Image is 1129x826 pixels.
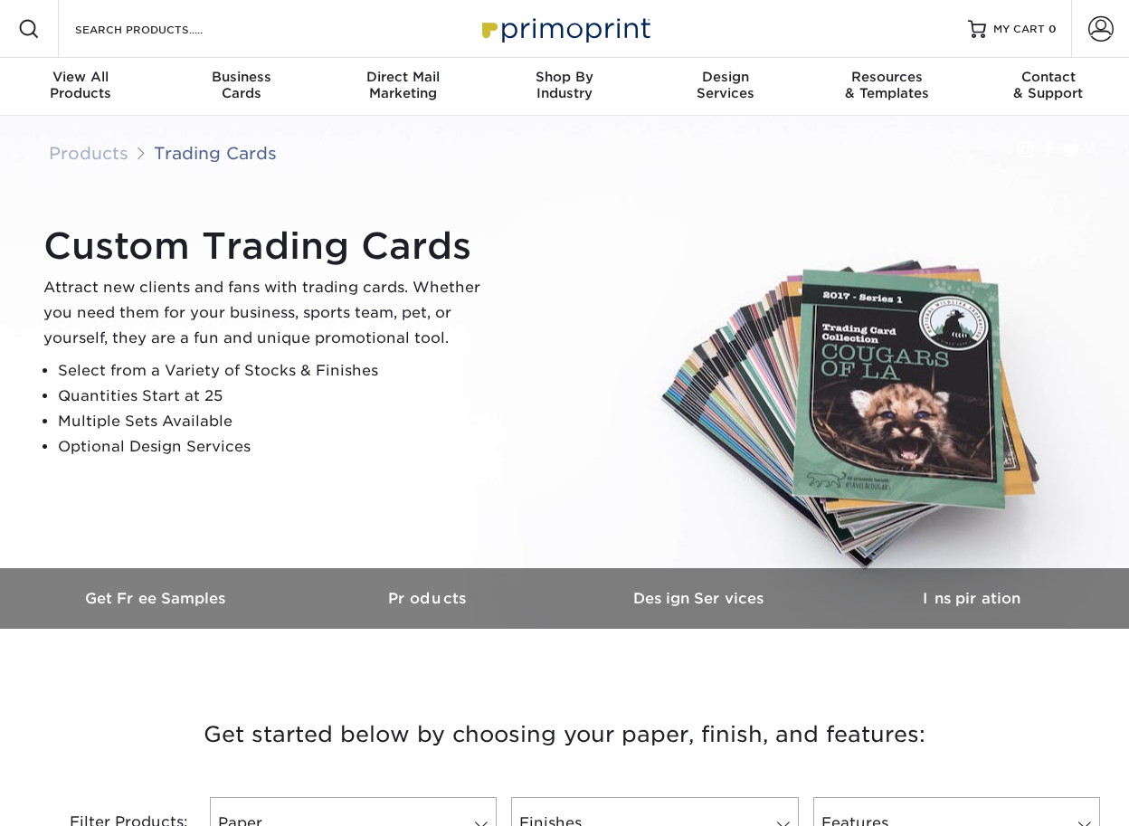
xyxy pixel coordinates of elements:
[154,143,277,163] a: Trading Cards
[806,58,967,116] a: Resources& Templates
[43,275,496,351] p: Attract new clients and fans with trading cards. Whether you need them for your business, sports ...
[58,409,496,434] li: Multiple Sets Available
[1048,23,1057,35] span: 0
[968,69,1129,101] div: & Support
[836,568,1107,629] a: Inspiration
[323,69,484,85] span: Direct Mail
[564,568,836,629] a: Design Services
[645,69,806,85] span: Design
[645,58,806,116] a: DesignServices
[293,590,564,607] h3: Products
[293,568,564,629] a: Products
[806,69,967,85] span: Resources
[474,9,655,48] img: Primoprint
[806,69,967,101] div: & Templates
[58,434,496,460] li: Optional Design Services
[484,58,645,116] a: Shop ByIndustry
[49,143,128,163] a: Products
[323,69,484,101] div: Marketing
[161,69,322,85] span: Business
[22,590,293,607] h3: Get Free Samples
[161,69,322,101] div: Cards
[161,58,322,116] a: BusinessCards
[484,69,645,101] div: Industry
[22,568,293,629] a: Get Free Samples
[993,22,1045,37] span: MY CART
[35,694,1094,775] h3: Get started below by choosing your paper, finish, and features:
[484,69,645,85] span: Shop By
[58,358,496,384] li: Select from a Variety of Stocks & Finishes
[836,590,1107,607] h3: Inspiration
[968,69,1129,85] span: Contact
[5,771,154,820] iframe: Google Customer Reviews
[43,224,496,268] h1: Custom Trading Cards
[58,384,496,409] li: Quantities Start at 25
[323,58,484,116] a: Direct MailMarketing
[968,58,1129,116] a: Contact& Support
[645,69,806,101] div: Services
[564,590,836,607] h3: Design Services
[73,18,250,40] input: SEARCH PRODUCTS.....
